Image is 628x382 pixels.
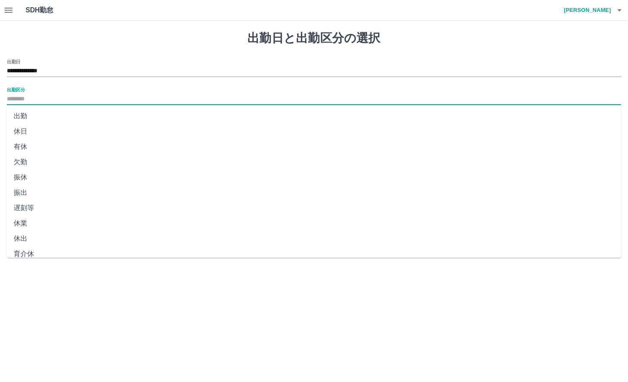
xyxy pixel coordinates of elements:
[7,231,621,246] li: 休出
[7,154,621,170] li: 欠勤
[7,124,621,139] li: 休日
[7,185,621,200] li: 振出
[7,31,621,46] h1: 出勤日と出勤区分の選択
[7,200,621,216] li: 遅刻等
[7,246,621,262] li: 育介休
[7,86,25,93] label: 出勤区分
[7,108,621,124] li: 出勤
[7,170,621,185] li: 振休
[7,216,621,231] li: 休業
[7,139,621,154] li: 有休
[7,58,20,65] label: 出勤日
